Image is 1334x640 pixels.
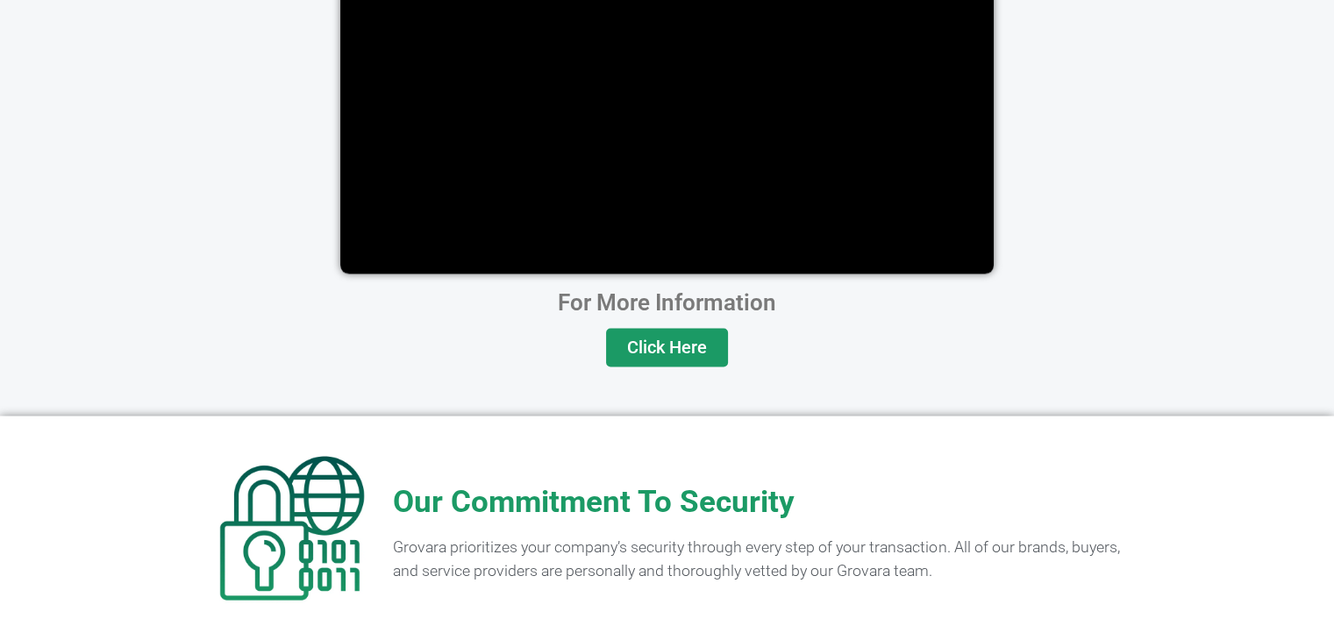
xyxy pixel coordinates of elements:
span: Our Commitment To Security [393,483,795,519]
span: Click Here [627,338,707,356]
a: Click Here [606,328,728,366]
span: Grovara prioritizes your company’s security through every step of your transaction. All of our br... [393,537,1119,580]
h2: For More Information [168,291,1167,314]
